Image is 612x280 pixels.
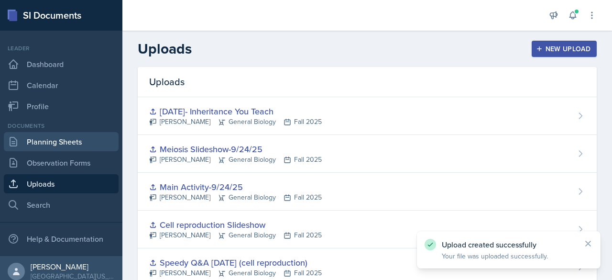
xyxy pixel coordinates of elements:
a: Dashboard [4,55,119,74]
h2: Uploads [138,40,192,57]
div: Cell reproduction Slideshow [149,218,322,231]
a: [DATE]- Inheritance You Teach [PERSON_NAME]General BiologyFall 2025 [138,97,597,135]
a: Planning Sheets [4,132,119,151]
a: Cell reproduction Slideshow [PERSON_NAME]General BiologyFall 2025 [138,211,597,248]
a: Main Activity-9/24/25 [PERSON_NAME]General BiologyFall 2025 [138,173,597,211]
div: [PERSON_NAME] General Biology Fall 2025 [149,155,322,165]
p: Upload created successfully [442,240,576,249]
div: [DATE]- Inheritance You Teach [149,105,322,118]
a: Profile [4,97,119,116]
a: Meiosis Slideshow-9/24/25 [PERSON_NAME]General BiologyFall 2025 [138,135,597,173]
div: Leader [4,44,119,53]
div: New Upload [538,45,591,53]
a: Uploads [4,174,119,193]
a: Observation Forms [4,153,119,172]
div: Main Activity-9/24/25 [149,180,322,193]
p: Your file was uploaded successfully. [442,251,576,261]
div: Help & Documentation [4,229,119,248]
div: Uploads [138,67,597,97]
div: Speedy Q&A [DATE] (cell reproduction) [149,256,322,269]
div: [PERSON_NAME] General Biology Fall 2025 [149,268,322,278]
div: Documents [4,122,119,130]
div: [PERSON_NAME] General Biology Fall 2025 [149,192,322,202]
a: Search [4,195,119,214]
div: [PERSON_NAME] General Biology Fall 2025 [149,117,322,127]
div: [PERSON_NAME] General Biology Fall 2025 [149,230,322,240]
div: Meiosis Slideshow-9/24/25 [149,143,322,156]
div: [PERSON_NAME] [31,262,115,271]
a: Calendar [4,76,119,95]
button: New Upload [532,41,597,57]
